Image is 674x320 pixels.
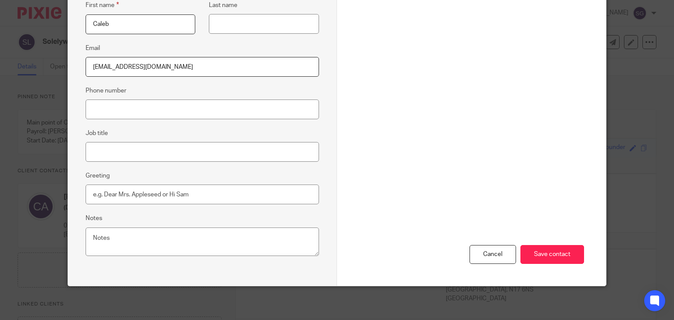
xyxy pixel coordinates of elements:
label: Greeting [86,171,110,180]
label: Phone number [86,86,126,95]
label: Last name [209,1,237,10]
div: Cancel [470,245,516,264]
label: Email [86,44,100,53]
label: Job title [86,129,108,138]
label: Notes [86,214,102,223]
input: Save contact [520,245,584,264]
input: e.g. Dear Mrs. Appleseed or Hi Sam [86,185,319,204]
